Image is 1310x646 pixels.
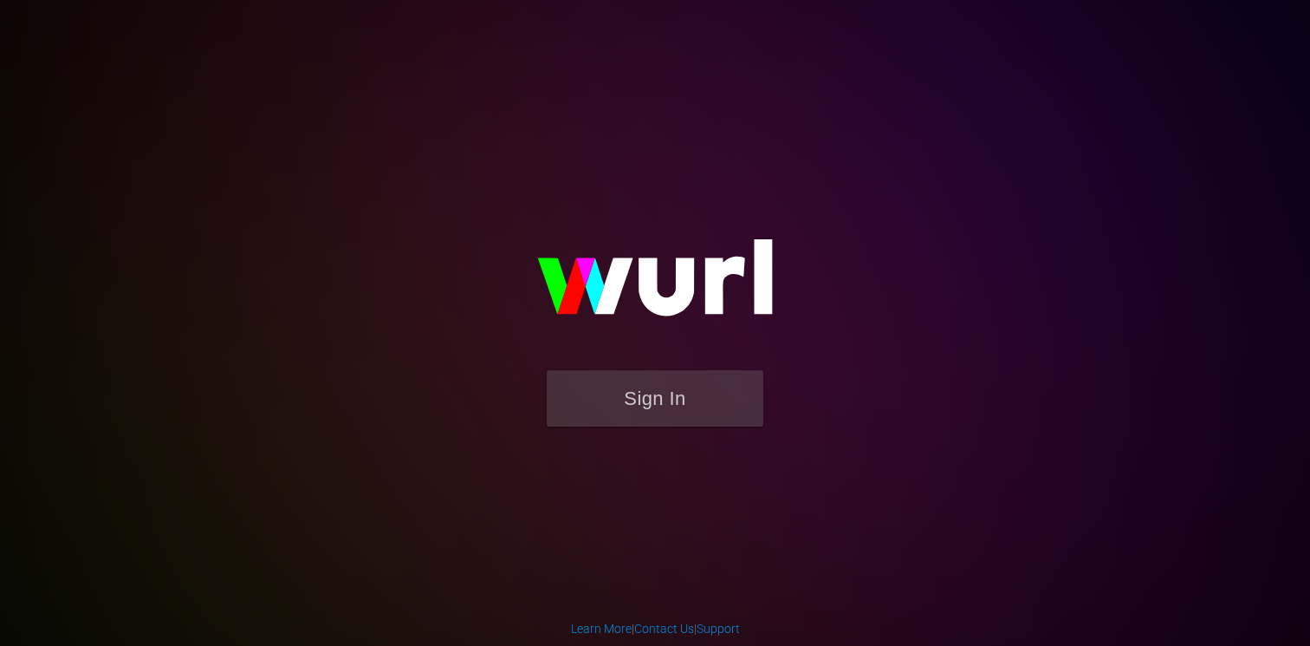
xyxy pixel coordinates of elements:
[634,622,694,636] a: Contact Us
[547,370,763,427] button: Sign In
[697,622,740,636] a: Support
[482,202,828,370] img: wurl-logo-on-black-223613ac3d8ba8fe6dc639794a292ebdb59501304c7dfd60c99c58986ef67473.svg
[571,620,740,637] div: | |
[571,622,632,636] a: Learn More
